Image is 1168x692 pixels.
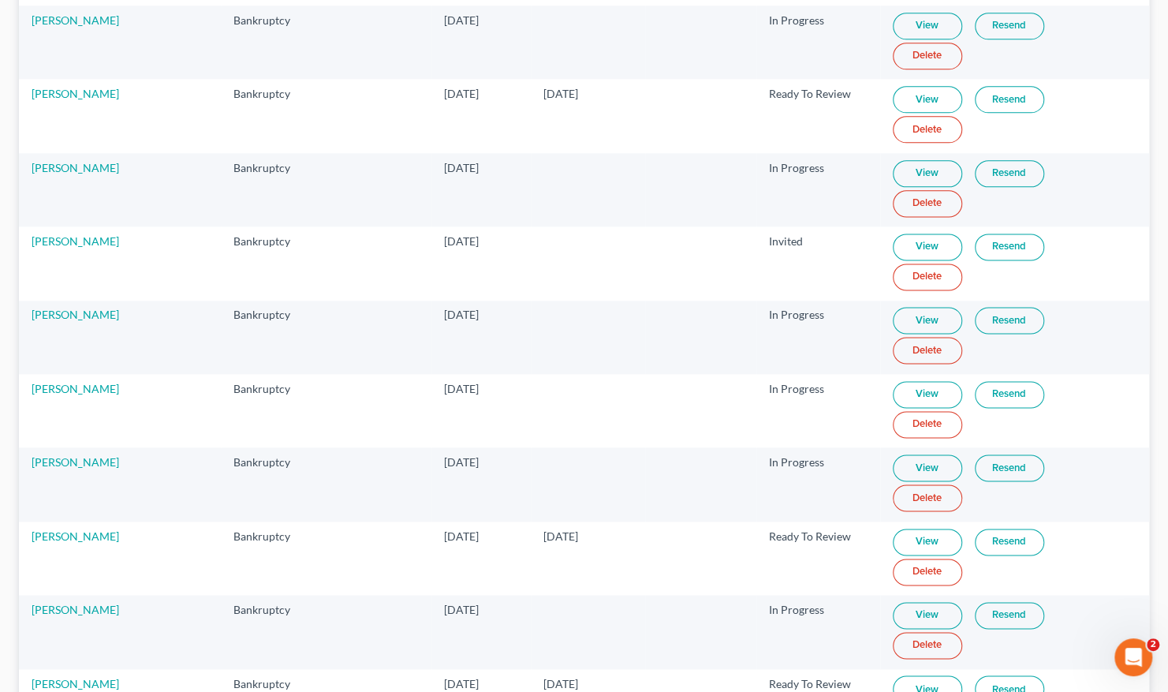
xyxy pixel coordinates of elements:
[444,529,479,543] span: [DATE]
[221,226,319,300] td: Bankruptcy
[221,447,319,521] td: Bankruptcy
[756,6,880,79] td: In Progress
[32,455,119,469] a: [PERSON_NAME]
[975,602,1044,629] a: Resend
[221,301,319,374] td: Bankruptcy
[893,116,962,143] a: Delete
[893,454,962,481] a: View
[975,234,1044,260] a: Resend
[975,454,1044,481] a: Resend
[975,381,1044,408] a: Resend
[444,13,479,27] span: [DATE]
[32,87,119,100] a: [PERSON_NAME]
[444,87,479,100] span: [DATE]
[32,529,119,543] a: [PERSON_NAME]
[444,161,479,174] span: [DATE]
[893,13,962,39] a: View
[756,301,880,374] td: In Progress
[543,676,578,690] span: [DATE]
[756,447,880,521] td: In Progress
[756,595,880,668] td: In Progress
[1114,638,1152,676] iframe: Intercom live chat
[893,190,962,217] a: Delete
[893,86,962,113] a: View
[893,234,962,260] a: View
[444,603,479,616] span: [DATE]
[893,411,962,438] a: Delete
[756,374,880,447] td: In Progress
[32,308,119,321] a: [PERSON_NAME]
[221,153,319,226] td: Bankruptcy
[893,160,962,187] a: View
[543,87,578,100] span: [DATE]
[893,484,962,511] a: Delete
[444,234,479,248] span: [DATE]
[756,79,880,152] td: Ready To Review
[893,559,962,585] a: Delete
[756,153,880,226] td: In Progress
[444,382,479,395] span: [DATE]
[444,676,479,690] span: [DATE]
[444,455,479,469] span: [DATE]
[32,13,119,27] a: [PERSON_NAME]
[893,264,962,290] a: Delete
[893,632,962,659] a: Delete
[221,79,319,152] td: Bankruptcy
[893,381,962,408] a: View
[221,6,319,79] td: Bankruptcy
[32,603,119,616] a: [PERSON_NAME]
[893,529,962,555] a: View
[1147,638,1159,651] span: 2
[756,522,880,595] td: Ready To Review
[893,337,962,364] a: Delete
[221,522,319,595] td: Bankruptcy
[32,382,119,395] a: [PERSON_NAME]
[32,161,119,174] a: [PERSON_NAME]
[975,13,1044,39] a: Resend
[221,595,319,668] td: Bankruptcy
[444,308,479,321] span: [DATE]
[975,86,1044,113] a: Resend
[975,307,1044,334] a: Resend
[543,529,578,543] span: [DATE]
[975,160,1044,187] a: Resend
[221,374,319,447] td: Bankruptcy
[975,529,1044,555] a: Resend
[32,676,119,690] a: [PERSON_NAME]
[893,602,962,629] a: View
[756,226,880,300] td: Invited
[893,307,962,334] a: View
[32,234,119,248] a: [PERSON_NAME]
[893,43,962,69] a: Delete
